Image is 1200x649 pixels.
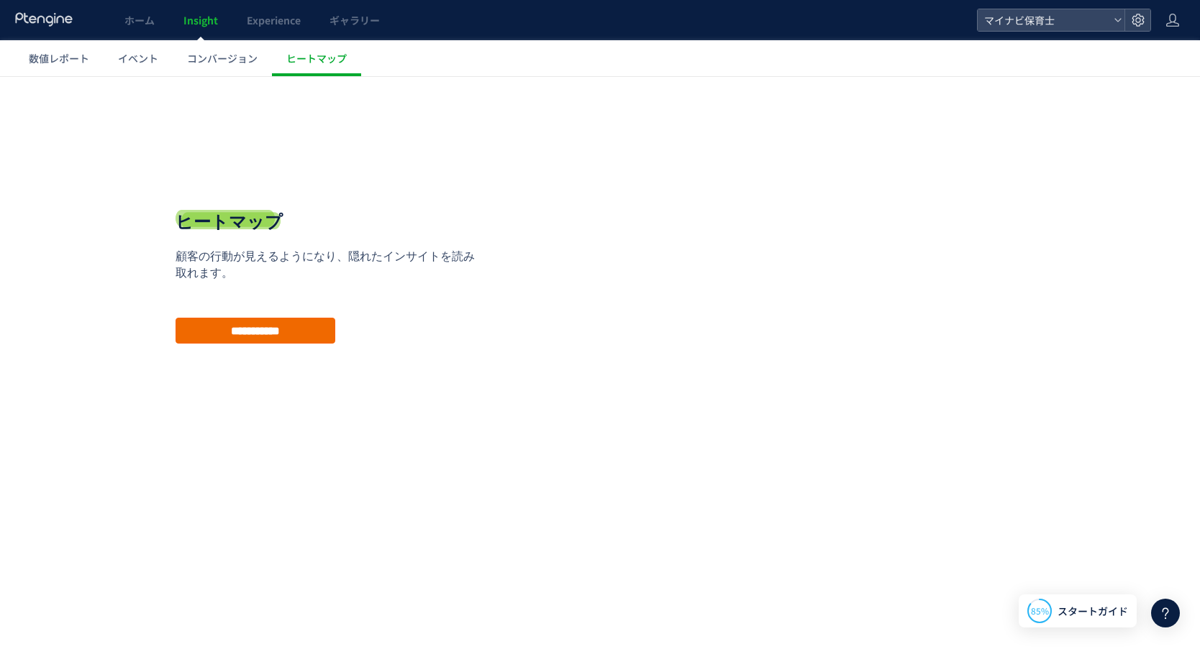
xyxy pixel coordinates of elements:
[187,51,258,65] span: コンバージョン
[980,9,1108,31] span: マイナビ保育士
[329,13,380,27] span: ギャラリー
[247,13,301,27] span: Experience
[176,134,283,158] h1: ヒートマップ
[1058,604,1128,619] span: スタートガイド
[1031,604,1049,617] span: 85%
[29,51,89,65] span: 数値レポート
[286,51,347,65] span: ヒートマップ
[118,51,158,65] span: イベント
[176,172,485,206] p: 顧客の行動が見えるようになり、隠れたインサイトを読み取れます。
[183,13,218,27] span: Insight
[124,13,155,27] span: ホーム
